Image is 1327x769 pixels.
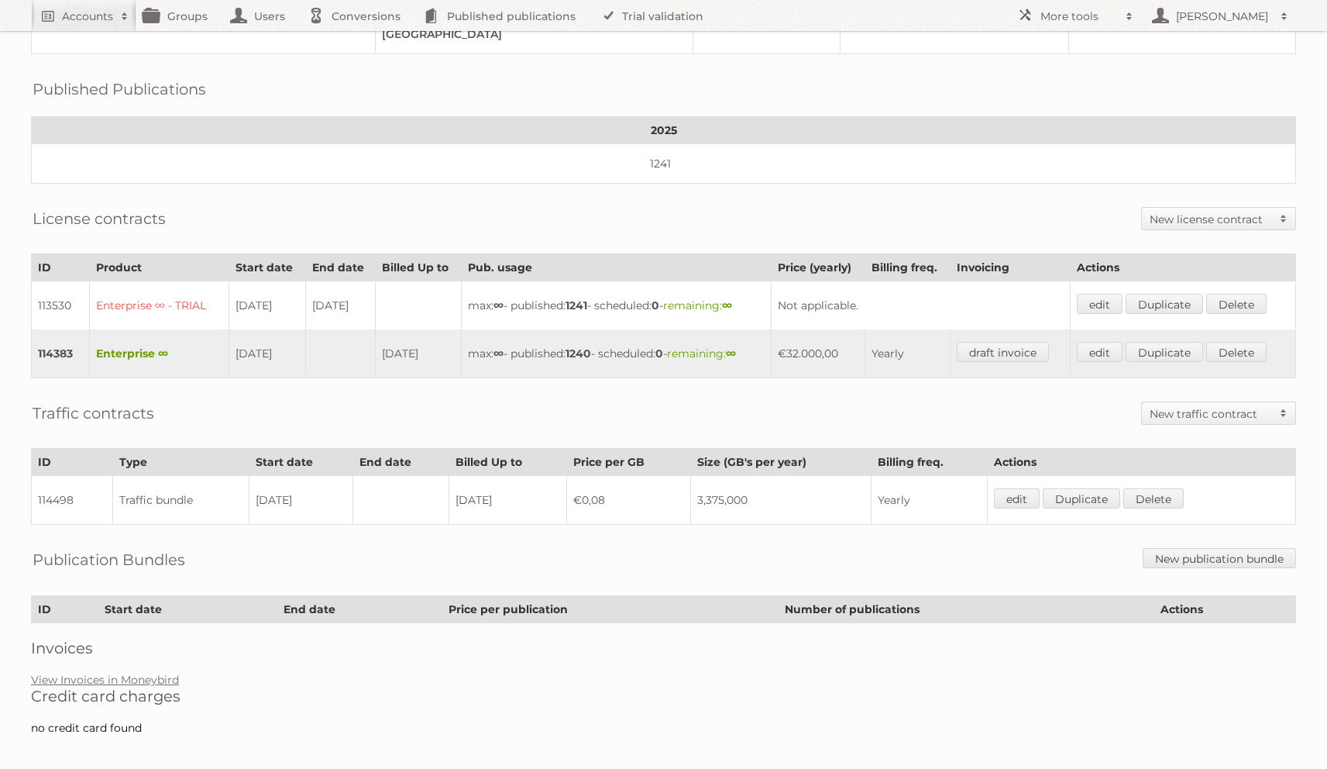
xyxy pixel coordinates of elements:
th: End date [277,596,442,623]
th: ID [32,254,90,281]
th: Price per publication [442,596,779,623]
strong: 0 [655,347,663,360]
h2: Accounts [62,9,113,24]
th: Actions [988,449,1296,476]
th: Price (yearly) [772,254,865,281]
a: Duplicate [1126,294,1203,314]
a: draft invoice [957,342,1049,362]
strong: ∞ [726,347,736,360]
h2: New license contract [1150,212,1272,227]
td: Traffic bundle [112,476,249,525]
th: Product [90,254,229,281]
th: Size (GB's per year) [691,449,871,476]
a: Duplicate [1126,342,1203,362]
a: edit [1077,342,1122,362]
strong: ∞ [493,298,504,312]
td: [DATE] [249,476,353,525]
th: Billed Up to [449,449,567,476]
td: €32.000,00 [772,329,865,378]
span: Toggle [1272,208,1295,229]
td: max: - published: - scheduled: - [462,281,772,330]
th: Billing freq. [871,449,988,476]
td: [DATE] [376,329,462,378]
th: Billed Up to [376,254,462,281]
td: [DATE] [229,281,305,330]
td: [DATE] [449,476,567,525]
th: ID [32,596,98,623]
td: max: - published: - scheduled: - [462,329,772,378]
h2: New traffic contract [1150,406,1272,422]
th: End date [305,254,376,281]
h2: [PERSON_NAME] [1172,9,1273,24]
th: Billing freq. [865,254,950,281]
strong: 1241 [566,298,587,312]
th: Type [112,449,249,476]
a: View Invoices in Moneybird [31,673,179,687]
a: Delete [1123,488,1184,509]
td: Enterprise ∞ [90,329,229,378]
h2: Credit card charges [31,687,1296,705]
th: Price per GB [566,449,691,476]
th: Start date [249,449,353,476]
a: Delete [1206,342,1267,362]
span: remaining: [663,298,732,312]
th: End date [353,449,449,476]
h2: License contracts [33,207,166,230]
a: Delete [1206,294,1267,314]
td: 113530 [32,281,90,330]
h2: Traffic contracts [33,402,154,425]
th: Actions [1070,254,1295,281]
a: New publication bundle [1143,548,1296,568]
th: ID [32,449,113,476]
span: Toggle [1272,402,1295,424]
th: Pub. usage [462,254,772,281]
strong: 0 [651,298,659,312]
strong: ∞ [722,298,732,312]
h2: More tools [1040,9,1118,24]
h2: Publication Bundles [33,548,185,571]
th: Start date [98,596,277,623]
a: New license contract [1142,208,1295,229]
td: [DATE] [305,281,376,330]
th: 2025 [32,117,1296,144]
th: Actions [1154,596,1296,623]
th: Invoicing [950,254,1070,281]
strong: 1240 [566,347,591,360]
a: edit [994,488,1040,509]
th: Start date [229,254,305,281]
h2: Invoices [31,639,1296,657]
td: €0,08 [566,476,691,525]
a: Duplicate [1043,488,1120,509]
td: 114383 [32,329,90,378]
td: Yearly [871,476,988,525]
strong: ∞ [493,347,504,360]
td: Enterprise ∞ - TRIAL [90,281,229,330]
th: Number of publications [779,596,1154,623]
td: 114498 [32,476,113,525]
h2: Published Publications [33,78,206,101]
div: [GEOGRAPHIC_DATA] [382,27,680,41]
td: 1241 [32,144,1296,184]
td: 3,375,000 [691,476,871,525]
a: edit [1077,294,1122,314]
a: New traffic contract [1142,402,1295,424]
td: Yearly [865,329,950,378]
td: [DATE] [229,329,305,378]
td: Not applicable. [772,281,1071,330]
span: remaining: [667,347,736,360]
